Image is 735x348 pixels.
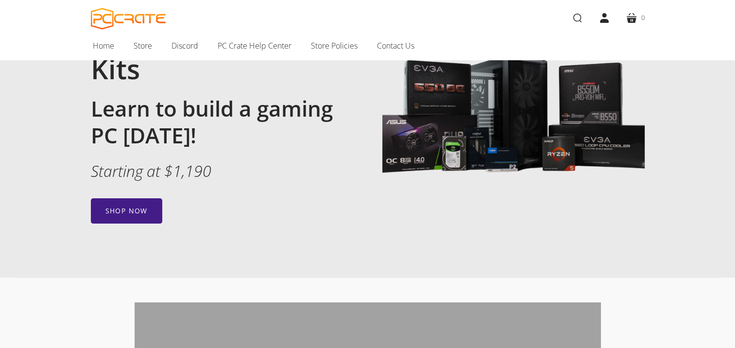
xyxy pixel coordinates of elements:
[83,35,124,56] a: Home
[641,13,645,23] span: 0
[618,4,652,32] a: 0
[208,35,301,56] a: PC Crate Help Center
[91,8,166,30] a: PC CRATE
[91,198,162,224] a: Shop now
[367,35,424,56] a: Contact Us
[171,39,198,52] span: Discord
[76,35,659,60] nav: Main navigation
[93,39,114,52] span: Home
[311,39,358,52] span: Store Policies
[124,35,162,56] a: Store
[91,95,353,149] h2: Learn to build a gaming PC [DATE]!
[218,39,291,52] span: PC Crate Help Center
[301,35,367,56] a: Store Policies
[377,39,414,52] span: Contact Us
[91,160,211,181] em: Starting at $1,190
[134,39,152,52] span: Store
[162,35,208,56] a: Discord
[91,17,353,86] h1: Custom PC Building Kits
